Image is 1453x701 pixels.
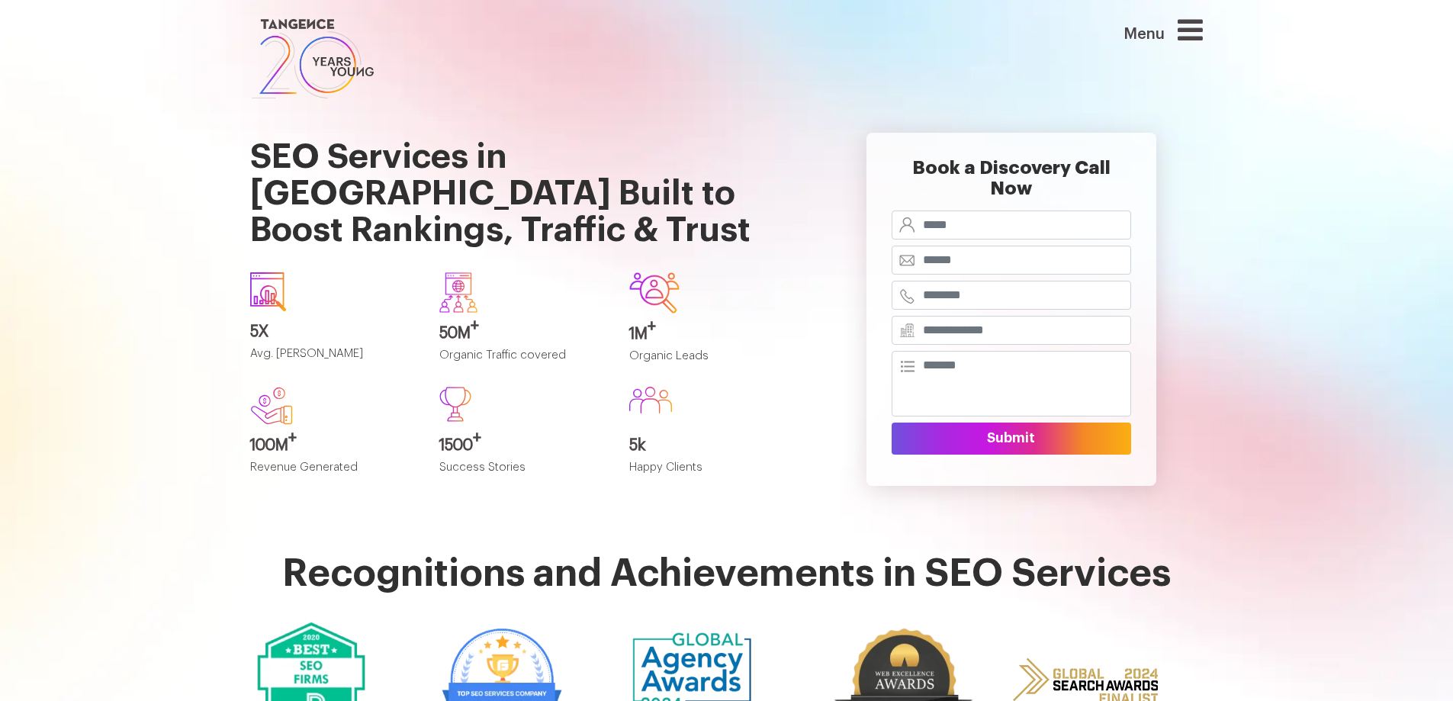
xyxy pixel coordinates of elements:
[629,461,796,487] p: Happy Clients
[250,387,293,425] img: new.svg
[439,349,606,375] p: Organic Traffic covered
[250,348,417,373] p: Avg. [PERSON_NAME]
[439,461,606,487] p: Success Stories
[439,437,606,454] h3: 1500
[439,387,471,422] img: Path%20473.svg
[439,272,477,312] img: Group-640.svg
[250,102,797,260] h1: SEO Services in [GEOGRAPHIC_DATA] Built to Boost Rankings, Traffic & Trust
[250,323,417,340] h3: 5X
[250,437,417,454] h3: 100M
[471,318,479,333] sup: +
[250,272,287,311] img: icon1.svg
[629,387,672,413] img: Group%20586.svg
[288,430,297,445] sup: +
[648,319,656,334] sup: +
[892,423,1131,455] button: Submit
[473,430,481,445] sup: +
[439,325,606,342] h3: 50M
[629,350,796,375] p: Organic Leads
[892,158,1131,211] h2: Book a Discovery Call Now
[250,461,417,487] p: Revenue Generated
[250,15,375,102] img: logo SVG
[629,326,796,342] h3: 1M
[629,437,796,454] h3: 5k
[250,553,1204,595] h1: Recognitions and Achievements in SEO Services
[629,272,680,313] img: Group-642.svg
